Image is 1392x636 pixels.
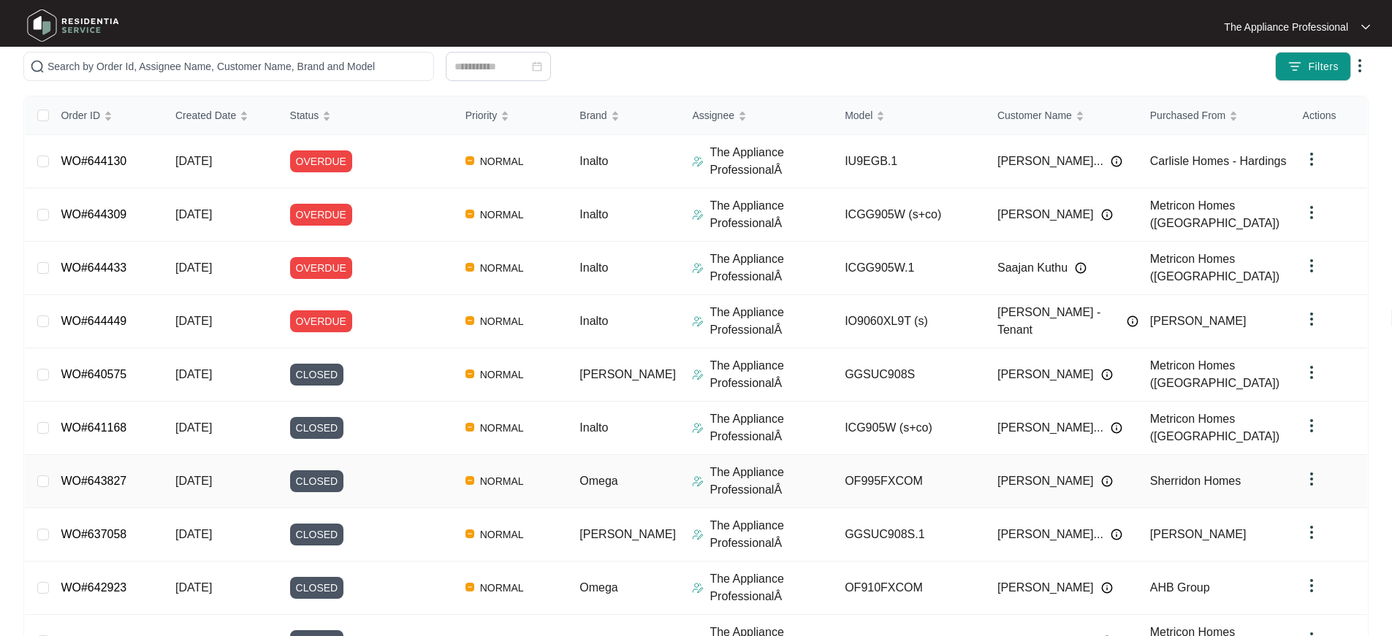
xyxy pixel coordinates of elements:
[1303,577,1320,594] img: dropdown arrow
[1150,107,1225,123] span: Purchased From
[710,517,833,552] p: The Appliance ProfessionalÂ
[1303,417,1320,434] img: dropdown arrow
[710,250,833,286] p: The Appliance ProfessionalÂ
[1150,581,1210,594] span: AHB Group
[997,304,1119,339] span: [PERSON_NAME] - Tenant
[1303,470,1320,488] img: dropdown arrow
[61,475,126,487] a: WO#643827
[30,59,45,74] img: search-icon
[692,369,704,380] img: Assigner Icon
[474,313,530,330] span: NORMAL
[692,582,704,594] img: Assigner Icon
[61,581,126,594] a: WO#642923
[833,135,986,188] td: IU9EGB.1
[986,96,1138,135] th: Customer Name
[833,242,986,295] td: ICGG905W.1
[845,107,872,123] span: Model
[833,402,986,455] td: ICG905W (s+co)
[1351,57,1369,74] img: dropdown arrow
[474,472,530,490] span: NORMAL
[465,316,474,325] img: Vercel Logo
[454,96,568,135] th: Priority
[61,208,126,221] a: WO#644309
[1150,359,1279,389] span: Metricon Homes ([GEOGRAPHIC_DATA])
[474,579,530,597] span: NORMAL
[1288,59,1302,74] img: filter icon
[61,528,126,540] a: WO#637058
[692,156,704,167] img: Assigner Icon
[710,464,833,499] p: The Appliance ProfessionalÂ
[47,58,427,74] input: Search by Order Id, Assignee Name, Customer Name, Brand and Model
[474,153,530,170] span: NORMAL
[997,366,1094,383] span: [PERSON_NAME]
[61,421,126,434] a: WO#641168
[680,96,833,135] th: Assignee
[61,261,126,274] a: WO#644433
[579,475,617,487] span: Omega
[61,315,126,327] a: WO#644449
[175,261,212,274] span: [DATE]
[997,206,1094,223] span: [PERSON_NAME]
[474,526,530,543] span: NORMAL
[997,107,1072,123] span: Customer Name
[579,581,617,594] span: Omega
[1150,528,1247,540] span: [PERSON_NAME]
[175,421,212,434] span: [DATE]
[997,153,1103,170] span: [PERSON_NAME]...
[465,210,474,218] img: Vercel Logo
[579,155,608,167] span: Inalto
[1111,156,1122,167] img: Info icon
[61,107,100,123] span: Order ID
[465,476,474,485] img: Vercel Logo
[1303,204,1320,221] img: dropdown arrow
[474,366,530,383] span: NORMAL
[568,96,680,135] th: Brand
[1224,20,1348,34] p: The Appliance Professional
[997,579,1094,597] span: [PERSON_NAME]
[1150,315,1247,327] span: [PERSON_NAME]
[710,144,833,179] p: The Appliance ProfessionalÂ
[833,295,986,348] td: IO9060XL9T (s)
[1111,422,1122,434] img: Info icon
[465,583,474,591] img: Vercel Logo
[1361,23,1370,31] img: dropdown arrow
[710,357,833,392] p: The Appliance ProfessionalÂ
[474,259,530,277] span: NORMAL
[290,417,344,439] span: CLOSED
[465,369,474,378] img: Vercel Logo
[997,259,1068,277] span: Saajan Kuthu
[692,107,734,123] span: Assignee
[474,206,530,223] span: NORMAL
[61,368,126,380] a: WO#640575
[710,570,833,605] p: The Appliance ProfessionalÂ
[290,577,344,599] span: CLOSED
[465,263,474,272] img: Vercel Logo
[579,261,608,274] span: Inalto
[175,528,212,540] span: [DATE]
[290,524,344,545] span: CLOSED
[997,419,1103,437] span: [PERSON_NAME]...
[692,422,704,434] img: Assigner Icon
[175,107,236,123] span: Created Date
[692,529,704,540] img: Assigner Icon
[290,310,352,332] span: OVERDUE
[579,368,676,380] span: [PERSON_NAME]
[1111,529,1122,540] img: Info icon
[22,4,124,47] img: residentia service logo
[710,197,833,232] p: The Appliance ProfessionalÂ
[833,348,986,402] td: GGSUC908S
[1303,364,1320,381] img: dropdown arrow
[833,96,986,135] th: Model
[997,526,1103,543] span: [PERSON_NAME]...
[1138,96,1291,135] th: Purchased From
[175,475,212,487] span: [DATE]
[1303,524,1320,541] img: dropdown arrow
[710,410,833,445] p: The Appliance ProfessionalÂ
[290,364,344,386] span: CLOSED
[833,562,986,615] td: OF910FXCOM
[1150,253,1279,283] span: Metricon Homes ([GEOGRAPHIC_DATA])
[465,107,498,123] span: Priority
[579,421,608,434] span: Inalto
[1075,262,1087,274] img: Info icon
[465,423,474,432] img: Vercel Logo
